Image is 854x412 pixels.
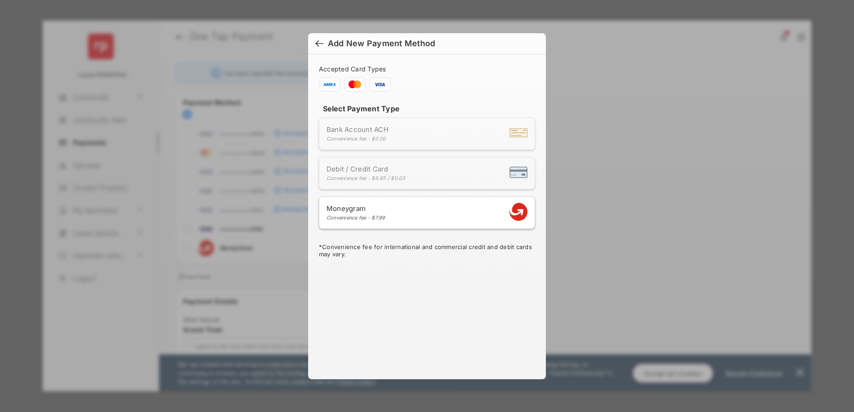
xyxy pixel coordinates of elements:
[327,136,388,142] div: Convenience fee - $0.00
[319,104,535,113] h4: Select Payment Type
[327,204,385,213] span: Moneygram
[328,39,435,48] div: Add New Payment Method
[327,125,388,134] span: Bank Account ACH
[327,165,405,173] span: Debit / Credit Card
[327,175,405,181] div: Convenience fee - $6.95 / $0.03
[319,65,390,73] span: Accepted Card Types
[319,243,535,259] div: * Convenience fee for international and commercial credit and debit cards may vary.
[327,215,385,221] div: Convenience fee - $7.99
